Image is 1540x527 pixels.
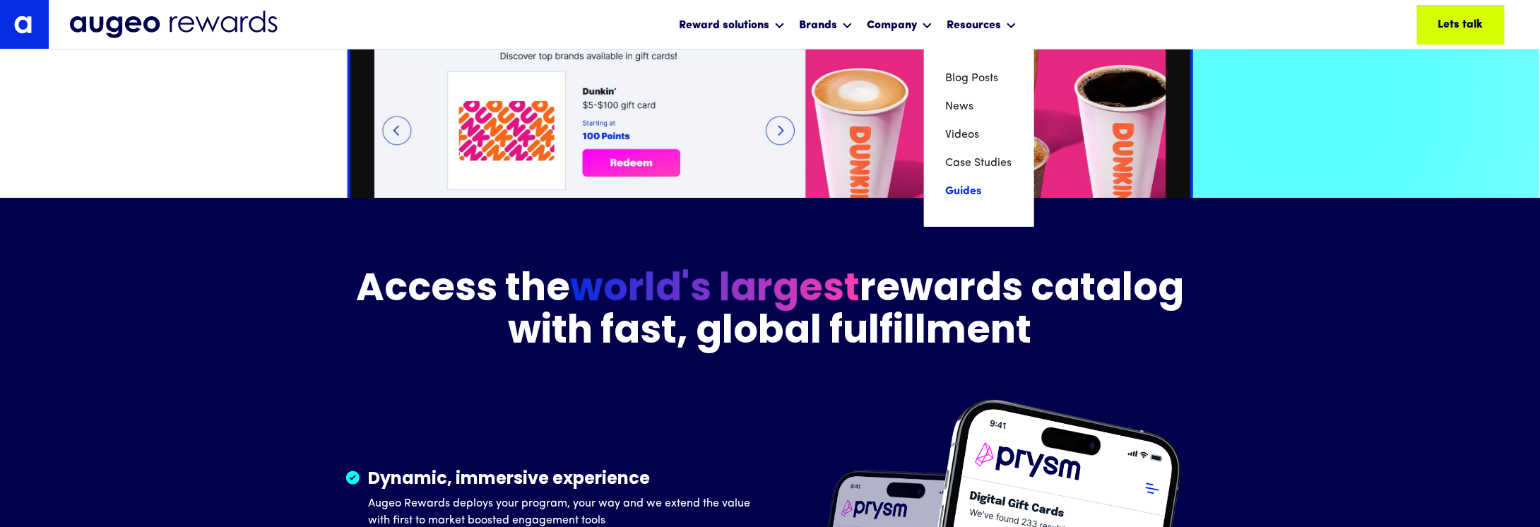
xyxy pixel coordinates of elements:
[945,121,1013,149] a: Videos
[795,6,856,43] div: Brands
[799,17,837,34] div: Brands
[945,177,1013,206] a: Guides
[943,6,1020,43] div: Resources
[570,268,860,314] span: world's largest
[679,17,769,34] div: Reward solutions
[1417,5,1505,45] a: Lets talk
[945,64,1013,93] a: Blog Posts
[947,17,1001,34] div: Resources
[368,470,770,489] h5: Dynamic, immersive experience​
[675,6,788,43] div: Reward solutions
[945,93,1013,121] a: News
[863,6,936,43] div: Company
[867,17,917,34] div: Company
[346,268,1194,354] h2: Access the rewards catalog with fast, global fulfillment
[945,149,1013,177] a: Case Studies
[924,43,1034,227] nav: Resources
